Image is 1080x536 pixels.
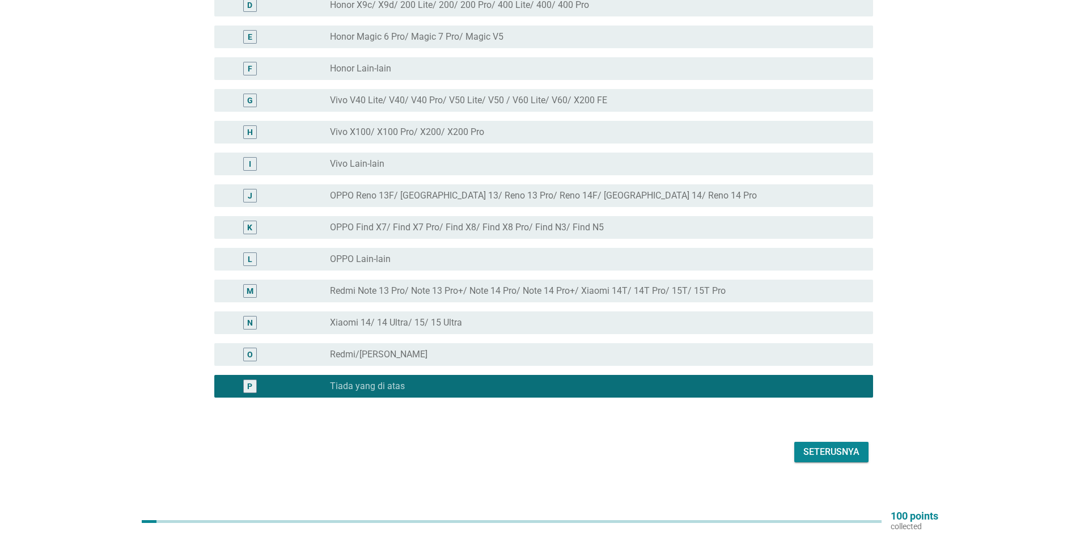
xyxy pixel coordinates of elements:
label: Honor Lain-lain [330,63,391,74]
div: L [248,254,252,265]
div: J [248,190,252,202]
div: G [247,95,253,107]
div: O [247,349,253,361]
button: Seterusnya [794,442,869,462]
label: Redmi Note 13 Pro/ Note 13 Pro+/ Note 14 Pro/ Note 14 Pro+/ Xiaomi 14T/ 14T Pro/ 15T/ 15T Pro [330,285,726,297]
div: I [249,158,251,170]
label: OPPO Reno 13F/ [GEOGRAPHIC_DATA] 13/ Reno 13 Pro/ Reno 14F/ [GEOGRAPHIC_DATA] 14/ Reno 14 Pro [330,190,757,201]
label: Vivo X100/ X100 Pro/ X200/ X200 Pro [330,126,484,138]
label: Honor Magic 6 Pro/ Magic 7 Pro/ Magic V5 [330,31,503,43]
label: Tiada yang di atas [330,381,405,392]
div: Seterusnya [803,445,859,459]
label: Vivo Lain-lain [330,158,384,170]
label: Vivo V40 Lite/ V40/ V40 Pro/ V50 Lite/ V50 / V60 Lite/ V60/ X200 FE [330,95,607,106]
div: F [248,63,252,75]
div: H [247,126,253,138]
div: N [247,317,253,329]
label: OPPO Lain-lain [330,254,391,265]
p: 100 points [891,511,938,521]
label: OPPO Find X7/ Find X7 Pro/ Find X8/ Find X8 Pro/ Find N3/ Find N5 [330,222,604,233]
p: collected [891,521,938,531]
div: E [248,31,252,43]
label: Redmi/[PERSON_NAME] [330,349,427,360]
label: Xiaomi 14/ 14 Ultra/ 15/ 15 Ultra [330,317,462,328]
div: P [247,381,252,392]
div: K [247,222,252,234]
div: M [247,285,253,297]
